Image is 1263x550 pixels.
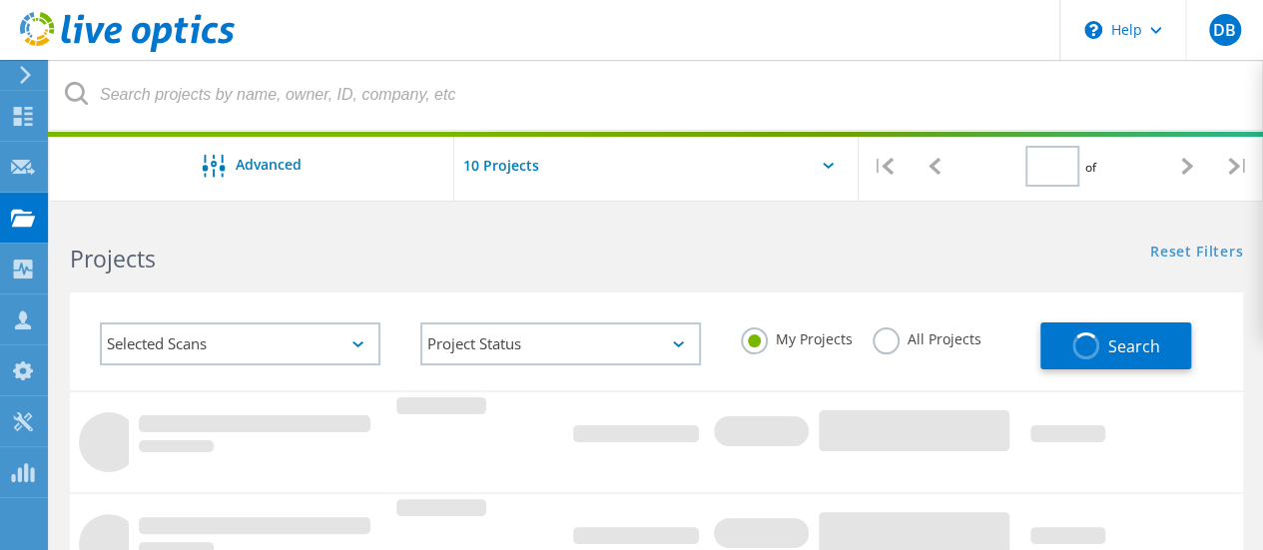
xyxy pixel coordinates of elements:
[1040,322,1191,369] button: Search
[1213,22,1236,38] span: DB
[741,327,853,346] label: My Projects
[1107,335,1159,357] span: Search
[70,243,156,275] b: Projects
[236,158,302,172] span: Advanced
[1084,159,1095,176] span: of
[859,131,910,202] div: |
[100,322,380,365] div: Selected Scans
[1084,21,1102,39] svg: \n
[1150,245,1243,262] a: Reset Filters
[1212,131,1263,202] div: |
[420,322,701,365] div: Project Status
[873,327,981,346] label: All Projects
[20,42,235,56] a: Live Optics Dashboard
